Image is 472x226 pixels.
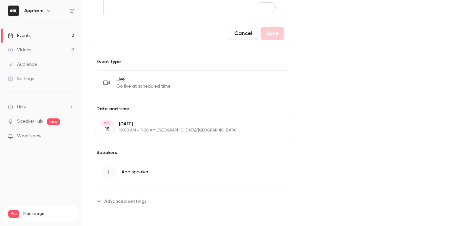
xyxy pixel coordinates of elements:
[119,121,258,127] p: [DATE]
[95,149,292,156] label: Speakers
[105,126,109,132] p: 15
[8,103,74,110] li: help-dropdown-opener
[17,118,43,125] a: SpeakerHub
[116,76,170,82] span: Live
[8,32,30,39] div: Events
[17,103,27,110] span: Help
[66,133,74,139] iframe: Noticeable Trigger
[95,106,292,112] label: Date and time
[122,169,148,175] span: Add speaker
[8,76,34,82] div: Settings
[95,59,292,65] p: Event type
[23,211,74,217] span: Plan usage
[24,8,43,14] h6: Appfarm
[47,118,60,125] span: new
[95,196,150,206] button: Advanced settings
[101,121,113,126] div: OCT
[104,198,147,205] span: Advanced settings
[8,6,19,16] img: Appfarm
[116,83,170,90] span: Go live at scheduled time
[8,61,37,68] div: Audience
[119,128,258,133] p: 10:00 AM - 11:00 AM, [GEOGRAPHIC_DATA]/[GEOGRAPHIC_DATA]
[95,196,292,206] section: Advanced settings
[17,133,42,140] span: What's new
[229,27,258,40] button: Cancel
[95,159,292,185] button: Add speaker
[8,210,19,218] span: Pro
[8,47,31,53] div: Videos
